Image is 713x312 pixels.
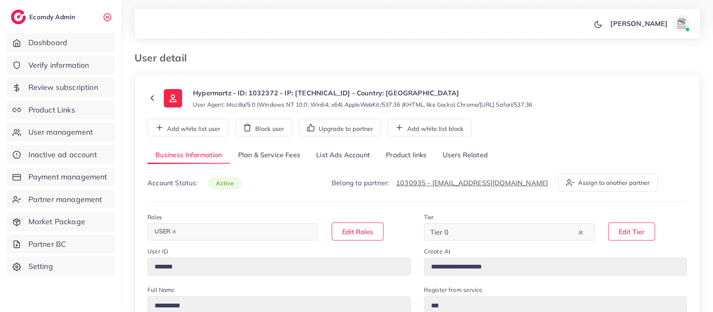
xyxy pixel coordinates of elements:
[308,146,378,164] a: List Ads Account
[387,119,472,136] button: Add white list block
[6,212,115,231] a: Market Package
[147,178,242,188] p: Account Status:
[28,239,66,250] span: Partner BC
[6,235,115,254] a: Partner BC
[378,146,434,164] a: Product links
[147,146,230,164] a: Business Information
[429,226,450,238] span: Tier 0
[147,286,175,294] label: Full Name
[193,100,532,109] small: User Agent: Mozilla/5.0 (Windows NT 10.0; Win64; x64) AppleWebKit/537.36 (KHTML, like Gecko) Chro...
[434,146,495,164] a: Users Related
[6,56,115,75] a: Verify information
[28,149,97,160] span: Inactive ad account
[172,230,176,234] button: Deselect USER
[28,82,98,93] span: Review subscription
[610,18,667,28] p: [PERSON_NAME]
[606,15,693,32] a: [PERSON_NAME]avatar
[147,213,162,221] label: Roles
[6,167,115,187] a: Payment management
[181,225,307,238] input: Search for option
[424,247,451,256] label: Create At
[424,286,482,294] label: Register from service
[28,127,93,138] span: User management
[11,10,77,24] a: logoEcomdy Admin
[6,257,115,276] a: Setting
[451,225,576,238] input: Search for option
[6,33,115,52] a: Dashboard
[28,60,89,71] span: Verify information
[208,177,242,189] span: active
[28,37,67,48] span: Dashboard
[396,179,548,187] a: 1030935 - [EMAIL_ADDRESS][DOMAIN_NAME]
[28,171,107,182] span: Payment management
[28,261,53,272] span: Setting
[235,119,292,136] button: Block user
[230,146,308,164] a: Plan & Service Fees
[6,123,115,142] a: User management
[424,213,434,221] label: Tier
[6,78,115,97] a: Review subscription
[673,15,690,32] img: avatar
[6,145,115,164] a: Inactive ad account
[11,10,26,24] img: logo
[608,222,655,240] button: Edit Tier
[147,247,168,256] label: User ID
[28,194,102,205] span: Partner management
[332,178,548,188] p: Belong to partner:
[164,89,182,107] img: ic-user-info.36bf1079.svg
[579,227,583,237] button: Clear Selected
[6,190,115,209] a: Partner management
[28,216,85,227] span: Market Package
[134,52,193,64] h3: User detail
[193,88,532,98] p: Hypermartz - ID: 1032372 - IP: [TECHNICAL_ID] - Country: [GEOGRAPHIC_DATA]
[147,223,318,240] div: Search for option
[424,223,595,240] div: Search for option
[558,174,657,192] button: Assign to another partner
[6,100,115,120] a: Product Links
[332,222,383,240] button: Edit Roles
[28,105,75,115] span: Product Links
[299,119,381,136] button: Upgrade to partner
[147,119,228,136] button: Add white list user
[151,226,180,238] span: USER
[29,13,77,21] h2: Ecomdy Admin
